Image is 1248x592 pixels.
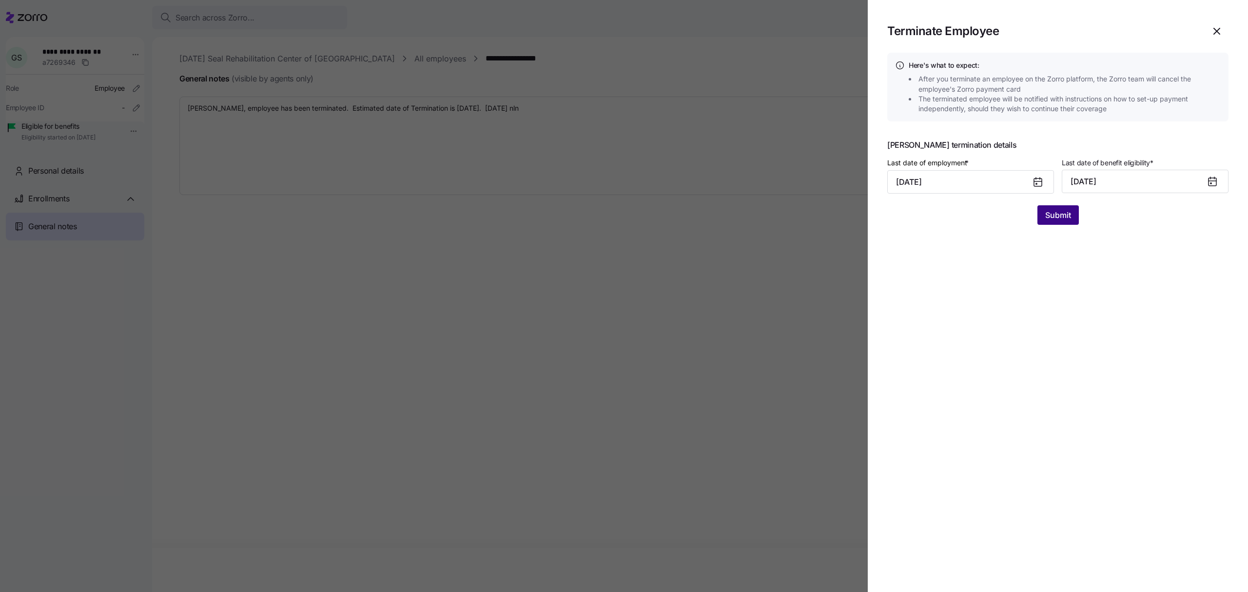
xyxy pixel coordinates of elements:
h1: Terminate Employee [887,23,1197,39]
span: After you terminate an employee on the Zorro platform, the Zorro team will cancel the employee's ... [918,74,1224,94]
button: [DATE] [1062,170,1228,193]
span: Submit [1045,209,1071,221]
span: The terminated employee will be notified with instructions on how to set-up payment independently... [918,94,1224,114]
span: [PERSON_NAME] termination details [887,141,1228,149]
button: Submit [1037,205,1079,225]
label: Last date of employment [887,158,971,168]
input: MM/DD/YYYY [887,170,1054,194]
h4: Here's what to expect: [909,60,1221,70]
span: Last date of benefit eligibility * [1062,158,1153,168]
